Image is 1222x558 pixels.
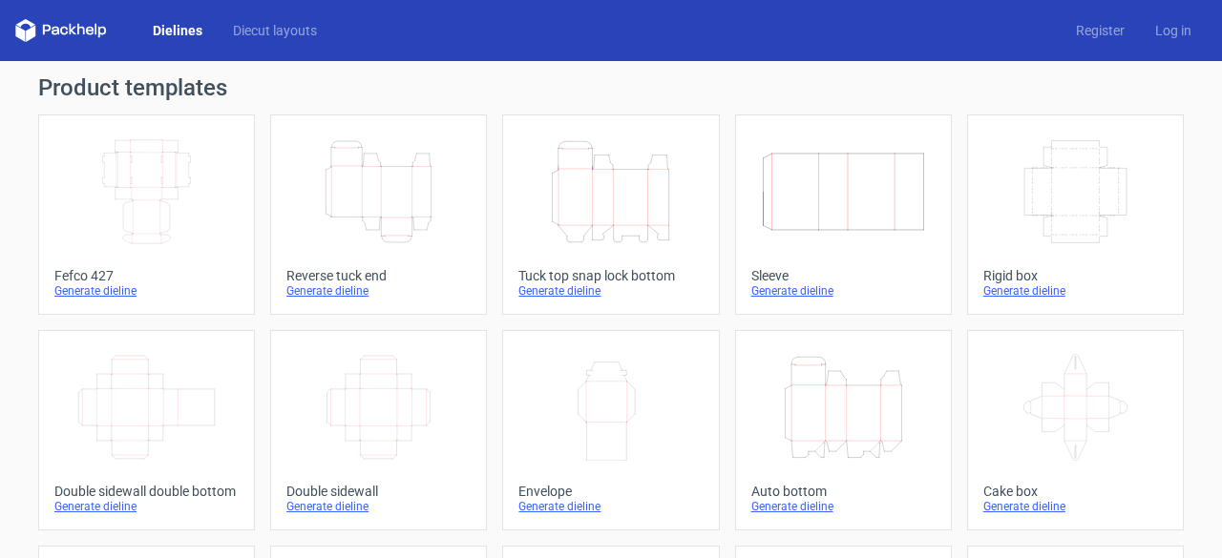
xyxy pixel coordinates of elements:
a: Auto bottomGenerate dieline [735,330,952,530]
div: Generate dieline [286,283,471,299]
div: Generate dieline [751,283,936,299]
div: Cake box [983,484,1168,499]
div: Double sidewall double bottom [54,484,239,499]
div: Generate dieline [518,499,703,514]
a: Double sidewall double bottomGenerate dieline [38,330,255,530]
div: Generate dieline [518,283,703,299]
a: Reverse tuck endGenerate dieline [270,114,487,315]
a: Register [1061,21,1140,40]
a: Rigid boxGenerate dieline [967,114,1184,315]
div: Double sidewall [286,484,471,499]
a: Fefco 427Generate dieline [38,114,255,315]
a: Log in [1140,21,1207,40]
div: Generate dieline [54,283,239,299]
div: Generate dieline [286,499,471,514]
div: Rigid box [983,268,1168,283]
a: Diecut layouts [218,21,332,40]
a: Tuck top snap lock bottomGenerate dieline [502,114,719,315]
div: Tuck top snap lock bottom [518,268,703,283]
div: Fefco 427 [54,268,239,283]
a: Double sidewallGenerate dieline [270,330,487,530]
a: Dielines [137,21,218,40]
a: EnvelopeGenerate dieline [502,330,719,530]
h1: Product templates [38,76,1184,99]
div: Sleeve [751,268,936,283]
div: Generate dieline [983,283,1168,299]
div: Generate dieline [54,499,239,514]
div: Generate dieline [751,499,936,514]
div: Reverse tuck end [286,268,471,283]
div: Generate dieline [983,499,1168,514]
div: Envelope [518,484,703,499]
div: Auto bottom [751,484,936,499]
a: SleeveGenerate dieline [735,114,952,315]
a: Cake boxGenerate dieline [967,330,1184,530]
